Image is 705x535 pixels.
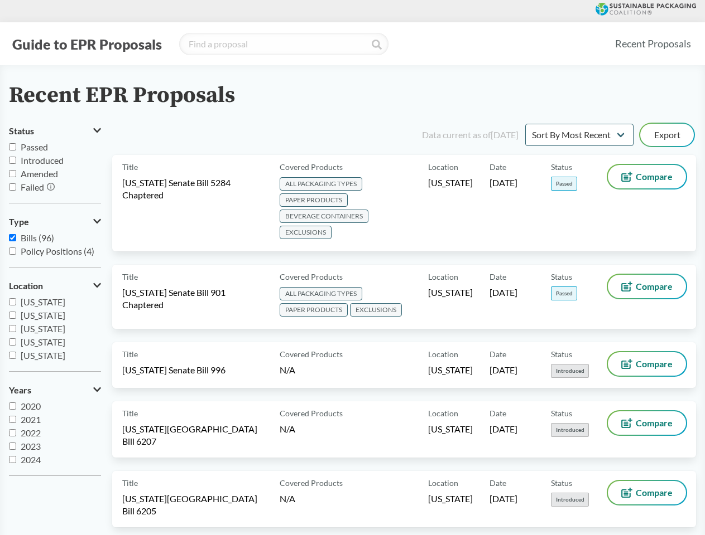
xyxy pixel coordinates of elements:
[428,407,458,419] span: Location
[280,210,368,223] span: BEVERAGE CONTAINERS
[636,419,673,427] span: Compare
[610,31,696,56] a: Recent Proposals
[9,276,101,295] button: Location
[280,424,295,434] span: N/A
[280,364,295,375] span: N/A
[9,126,34,136] span: Status
[428,348,458,360] span: Location
[9,281,43,291] span: Location
[9,234,16,241] input: Bills (96)
[122,493,266,517] span: [US_STATE][GEOGRAPHIC_DATA] Bill 6205
[608,481,686,504] button: Compare
[280,193,348,207] span: PAPER PRODUCTS
[9,170,16,177] input: Amended
[280,303,348,317] span: PAPER PRODUCTS
[21,168,58,179] span: Amended
[122,177,266,201] span: [US_STATE] Senate Bill 5284 Chaptered
[21,232,54,243] span: Bills (96)
[608,275,686,298] button: Compare
[280,287,362,300] span: ALL PACKAGING TYPES
[122,423,266,448] span: [US_STATE][GEOGRAPHIC_DATA] Bill 6207
[122,286,266,311] span: [US_STATE] Senate Bill 901 Chaptered
[21,296,65,307] span: [US_STATE]
[9,143,16,150] input: Passed
[608,165,686,188] button: Compare
[608,352,686,376] button: Compare
[21,182,44,192] span: Failed
[640,124,694,146] button: Export
[350,303,402,317] span: EXCLUSIONS
[9,429,16,436] input: 2022
[280,271,343,283] span: Covered Products
[490,407,506,419] span: Date
[551,407,572,419] span: Status
[9,381,101,400] button: Years
[9,217,29,227] span: Type
[21,246,94,256] span: Policy Positions (4)
[9,83,235,108] h2: Recent EPR Proposals
[9,183,16,191] input: Failed
[636,172,673,181] span: Compare
[490,161,506,173] span: Date
[490,477,506,489] span: Date
[636,282,673,291] span: Compare
[551,348,572,360] span: Status
[280,177,362,191] span: ALL PACKAGING TYPES
[9,121,101,140] button: Status
[9,298,16,305] input: [US_STATE]
[122,161,138,173] span: Title
[122,477,138,489] span: Title
[9,157,16,164] input: Introduced
[428,423,473,435] span: [US_STATE]
[428,493,473,505] span: [US_STATE]
[21,323,65,334] span: [US_STATE]
[551,493,589,507] span: Introduced
[21,310,65,320] span: [US_STATE]
[21,454,41,465] span: 2024
[9,325,16,332] input: [US_STATE]
[21,337,65,347] span: [US_STATE]
[122,348,138,360] span: Title
[636,359,673,368] span: Compare
[21,350,65,361] span: [US_STATE]
[490,348,506,360] span: Date
[280,493,295,504] span: N/A
[490,493,517,505] span: [DATE]
[551,477,572,489] span: Status
[9,212,101,231] button: Type
[9,456,16,463] input: 2024
[280,161,343,173] span: Covered Products
[9,385,31,395] span: Years
[551,161,572,173] span: Status
[21,401,41,411] span: 2020
[551,177,577,191] span: Passed
[428,477,458,489] span: Location
[179,33,389,55] input: Find a proposal
[21,155,64,166] span: Introduced
[122,271,138,283] span: Title
[428,364,473,376] span: [US_STATE]
[9,312,16,319] input: [US_STATE]
[551,271,572,283] span: Status
[9,338,16,346] input: [US_STATE]
[428,286,473,299] span: [US_STATE]
[490,286,517,299] span: [DATE]
[422,128,519,142] div: Data current as of [DATE]
[122,407,138,419] span: Title
[9,416,16,423] input: 2021
[9,352,16,359] input: [US_STATE]
[428,161,458,173] span: Location
[9,247,16,255] input: Policy Positions (4)
[280,226,332,239] span: EXCLUSIONS
[428,177,473,189] span: [US_STATE]
[280,477,343,489] span: Covered Products
[21,427,41,438] span: 2022
[608,411,686,435] button: Compare
[551,423,589,437] span: Introduced
[9,35,165,53] button: Guide to EPR Proposals
[428,271,458,283] span: Location
[21,414,41,425] span: 2021
[636,488,673,497] span: Compare
[280,348,343,360] span: Covered Products
[280,407,343,419] span: Covered Products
